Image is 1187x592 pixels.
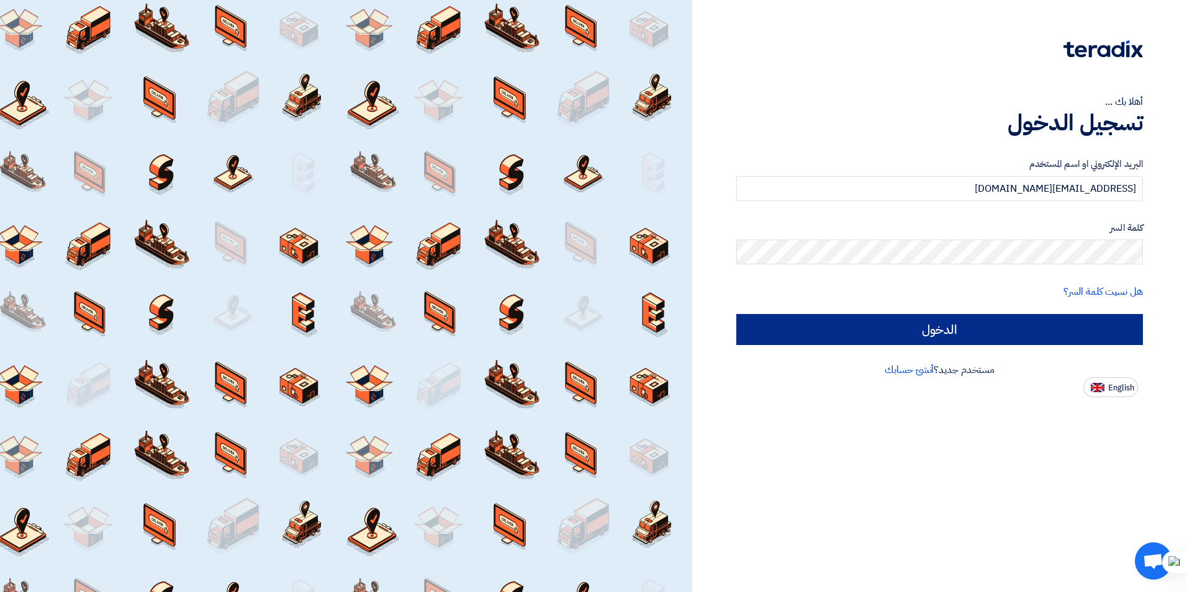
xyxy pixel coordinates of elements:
[736,176,1143,201] input: أدخل بريد العمل الإلكتروني او اسم المستخدم الخاص بك ...
[1083,377,1138,397] button: English
[1063,40,1143,58] img: Teradix logo
[736,157,1143,171] label: البريد الإلكتروني او اسم المستخدم
[736,221,1143,235] label: كلمة السر
[736,109,1143,137] h1: تسجيل الدخول
[1091,383,1104,392] img: en-US.png
[736,314,1143,345] input: الدخول
[1135,542,1172,580] div: Open chat
[736,362,1143,377] div: مستخدم جديد؟
[736,94,1143,109] div: أهلا بك ...
[1063,284,1143,299] a: هل نسيت كلمة السر؟
[1108,383,1134,392] span: English
[885,362,934,377] a: أنشئ حسابك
